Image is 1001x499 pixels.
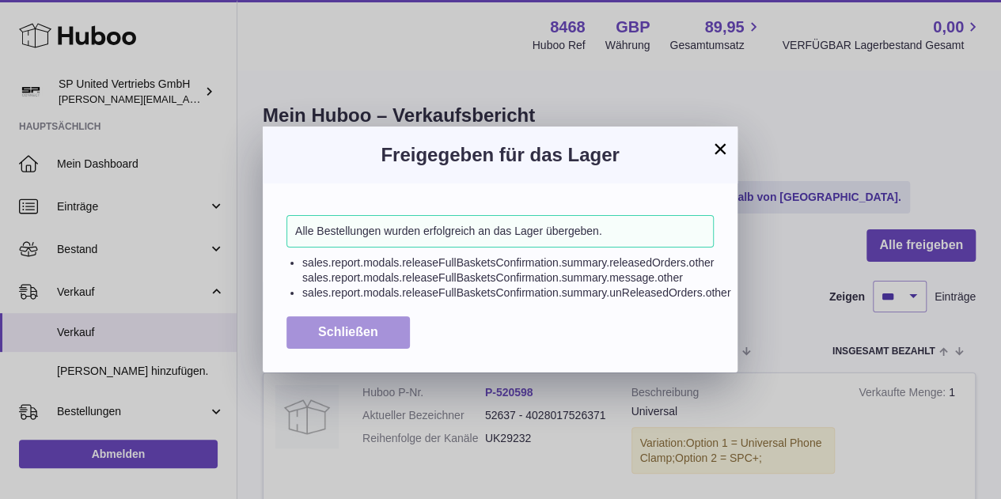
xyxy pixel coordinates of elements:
div: Alle Bestellungen wurden erfolgreich an das Lager übergeben. [286,215,714,248]
li: sales.report.modals.releaseFullBasketsConfirmation.summary.releasedOrders.other sales.report.moda... [302,255,714,285]
li: sales.report.modals.releaseFullBasketsConfirmation.summary.unReleasedOrders.other [302,285,714,301]
h3: Freigegeben für das Lager [286,142,714,168]
button: Schließen [286,316,410,349]
span: Schließen [318,325,378,338]
button: × [711,139,730,158]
